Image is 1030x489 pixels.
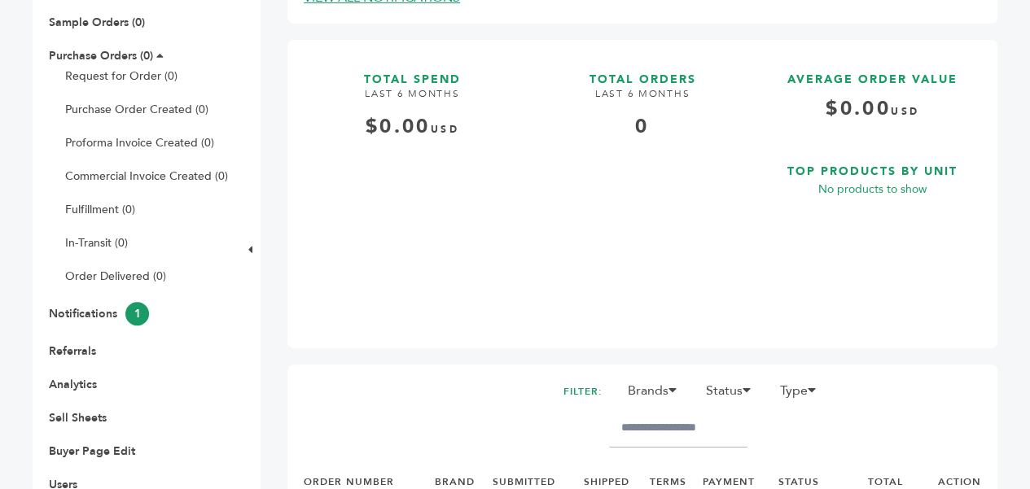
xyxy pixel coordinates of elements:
[65,235,128,251] a: In-Transit (0)
[65,168,228,184] a: Commercial Invoice Created (0)
[65,102,208,117] a: Purchase Order Created (0)
[764,95,981,135] h4: $0.00
[764,56,981,88] h3: AVERAGE ORDER VALUE
[65,269,166,284] a: Order Delivered (0)
[65,68,178,84] a: Request for Order (0)
[563,381,603,403] h2: FILTER:
[49,48,153,63] a: Purchase Orders (0)
[609,408,747,448] input: Filter by keywords
[125,302,149,325] span: 1
[65,135,214,151] a: Proforma Invoice Created (0)
[49,410,107,426] a: Sell Sheets
[65,202,135,217] a: Fulfillment (0)
[764,56,981,135] a: AVERAGE ORDER VALUE $0.00USD
[620,381,695,408] li: Brands
[304,87,521,113] h4: LAST 6 MONTHS
[304,56,521,88] h3: TOTAL SPEND
[534,87,752,113] h4: LAST 6 MONTHS
[304,56,521,320] a: TOTAL SPEND LAST 6 MONTHS $0.00USD
[534,56,752,88] h3: TOTAL ORDERS
[764,148,981,319] a: TOP PRODUCTS BY UNIT No products to show
[49,377,97,392] a: Analytics
[891,105,919,118] span: USD
[304,113,521,141] div: $0.00
[698,381,769,408] li: Status
[49,306,149,321] a: Notifications1
[764,148,981,180] h3: TOP PRODUCTS BY UNIT
[534,113,752,141] div: 0
[772,381,834,408] li: Type
[49,443,135,459] a: Buyer Page Edit
[764,180,981,199] p: No products to show
[431,123,459,136] span: USD
[49,15,145,30] a: Sample Orders (0)
[534,56,752,320] a: TOTAL ORDERS LAST 6 MONTHS 0
[49,343,96,359] a: Referrals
